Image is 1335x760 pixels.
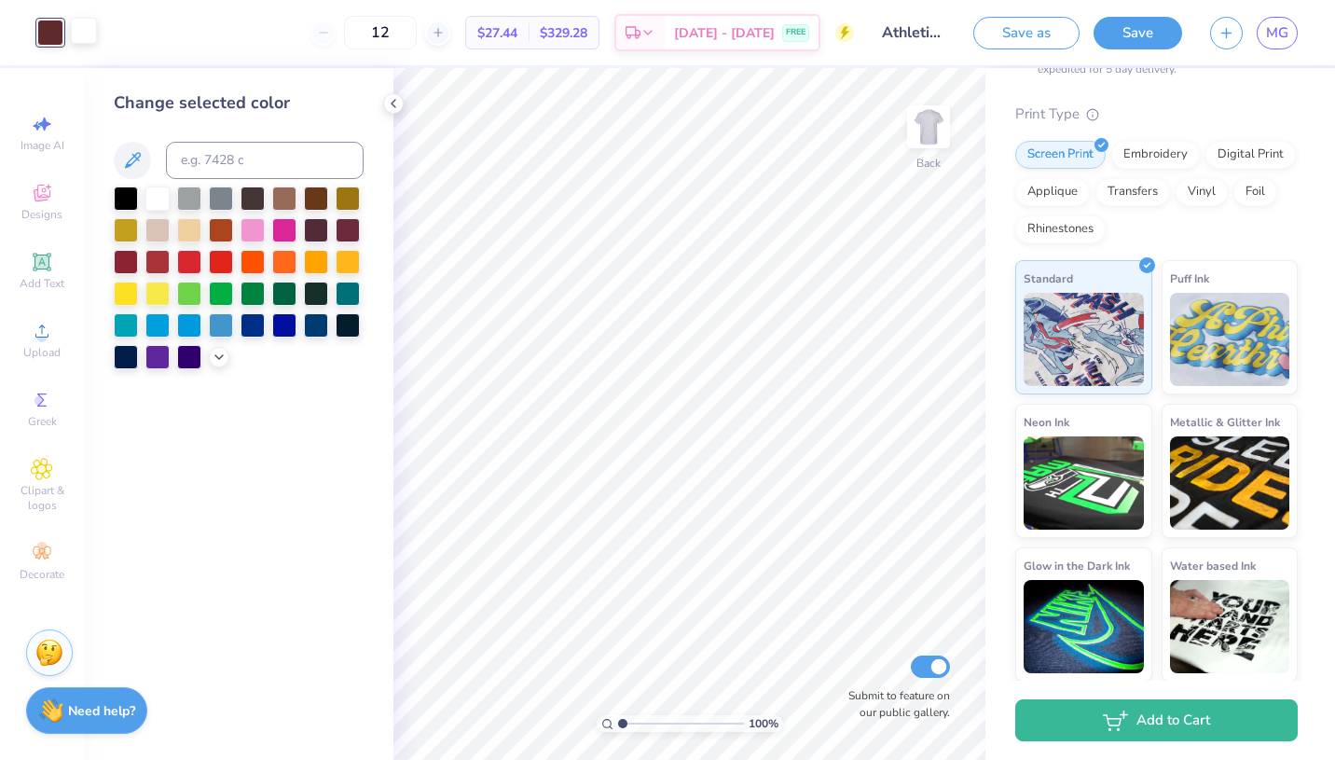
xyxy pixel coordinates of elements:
div: Change selected color [114,90,364,116]
img: Standard [1024,293,1144,386]
div: Foil [1233,178,1277,206]
span: Clipart & logos [9,483,75,513]
div: Applique [1015,178,1090,206]
span: FREE [786,26,805,39]
span: $329.28 [540,23,587,43]
img: Water based Ink [1170,580,1290,673]
span: Add Text [20,276,64,291]
span: Water based Ink [1170,556,1256,575]
div: Vinyl [1176,178,1228,206]
span: 100 % [749,715,778,732]
img: Puff Ink [1170,293,1290,386]
button: Save [1094,17,1182,49]
div: Screen Print [1015,141,1106,169]
a: MG [1257,17,1298,49]
span: Neon Ink [1024,412,1069,432]
button: Add to Cart [1015,699,1298,741]
div: Embroidery [1111,141,1200,169]
div: Rhinestones [1015,215,1106,243]
img: Back [910,108,947,145]
span: Designs [21,207,62,222]
span: [DATE] - [DATE] [674,23,775,43]
div: Digital Print [1205,141,1296,169]
span: Standard [1024,269,1073,288]
span: Glow in the Dark Ink [1024,556,1130,575]
div: Back [916,155,941,172]
span: Upload [23,345,61,360]
span: $27.44 [477,23,517,43]
span: Metallic & Glitter Ink [1170,412,1280,432]
span: Decorate [20,567,64,582]
img: Metallic & Glitter Ink [1170,436,1290,530]
button: Save as [973,17,1080,49]
div: Print Type [1015,104,1298,125]
input: Untitled Design [868,14,959,51]
input: – – [344,16,417,49]
strong: Need help? [68,702,135,720]
label: Submit to feature on our public gallery. [838,687,950,721]
span: Greek [28,414,57,429]
input: e.g. 7428 c [166,142,364,179]
div: Transfers [1095,178,1170,206]
img: Neon Ink [1024,436,1144,530]
img: Glow in the Dark Ink [1024,580,1144,673]
span: MG [1266,22,1288,44]
span: Image AI [21,138,64,153]
span: Puff Ink [1170,269,1209,288]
